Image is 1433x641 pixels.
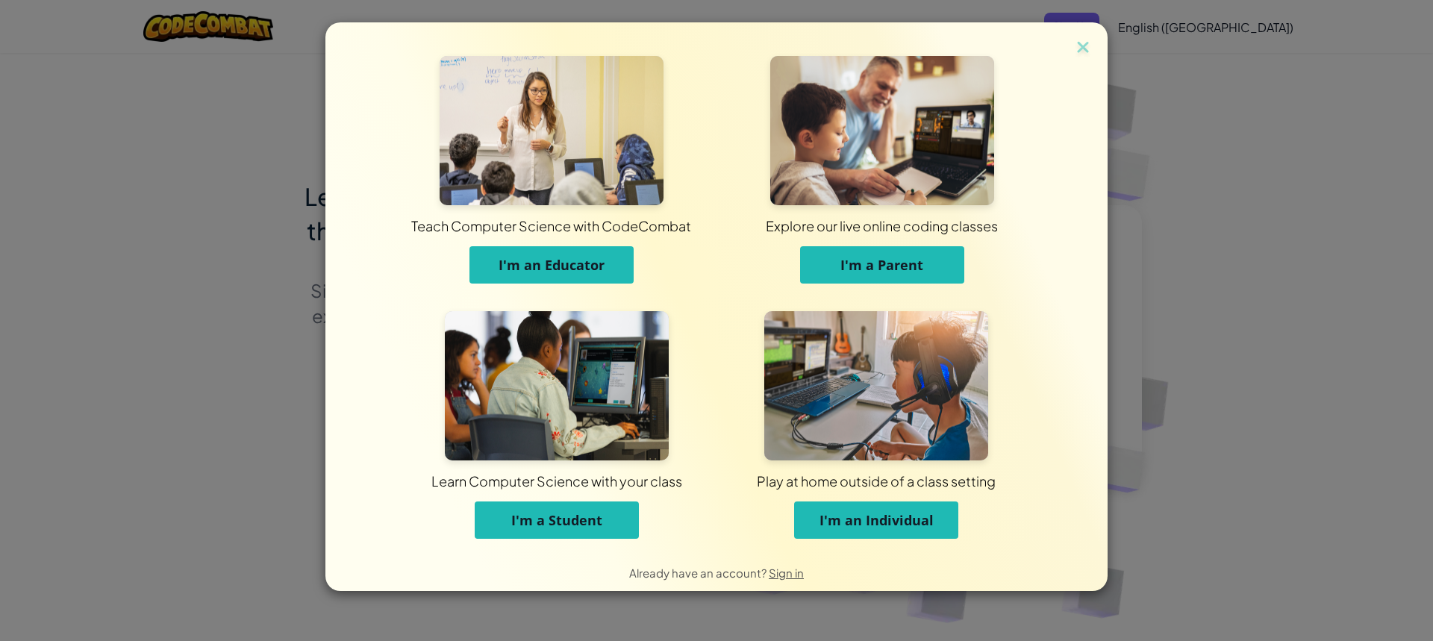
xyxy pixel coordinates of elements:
button: I'm a Parent [800,246,964,284]
a: Sign in [769,566,804,580]
img: For Students [445,311,669,460]
div: Play at home outside of a class setting [509,472,1243,490]
button: I'm an Individual [794,501,958,539]
img: For Individuals [764,311,988,460]
span: I'm an Educator [499,256,605,274]
button: I'm an Educator [469,246,634,284]
button: I'm a Student [475,501,639,539]
img: close icon [1073,37,1093,60]
span: I'm an Individual [819,511,934,529]
span: I'm a Student [511,511,602,529]
img: For Parents [770,56,994,205]
span: I'm a Parent [840,256,923,274]
div: Explore our live online coding classes [498,216,1266,235]
span: Already have an account? [629,566,769,580]
img: For Educators [440,56,664,205]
